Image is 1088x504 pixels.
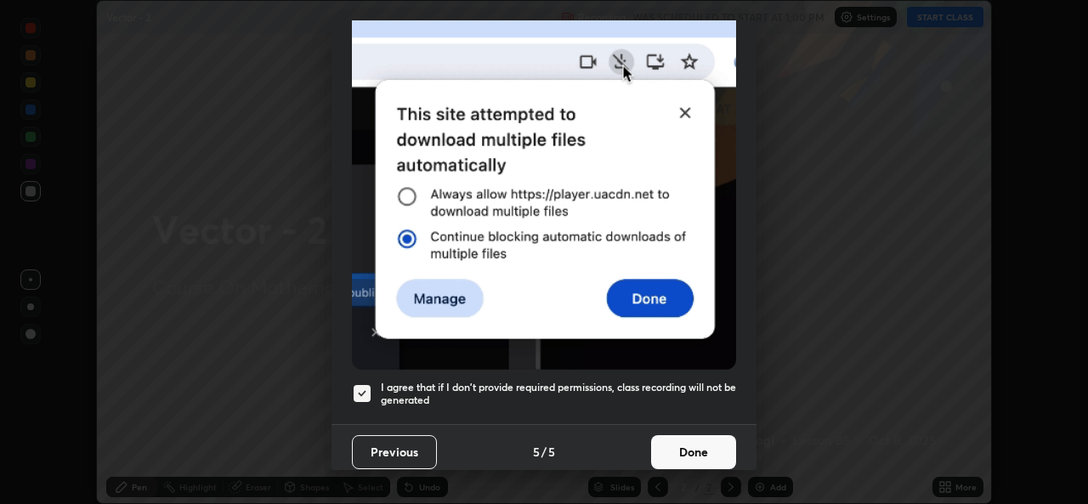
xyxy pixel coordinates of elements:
[541,443,547,461] h4: /
[381,381,736,407] h5: I agree that if I don't provide required permissions, class recording will not be generated
[352,435,437,469] button: Previous
[533,443,540,461] h4: 5
[548,443,555,461] h4: 5
[651,435,736,469] button: Done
